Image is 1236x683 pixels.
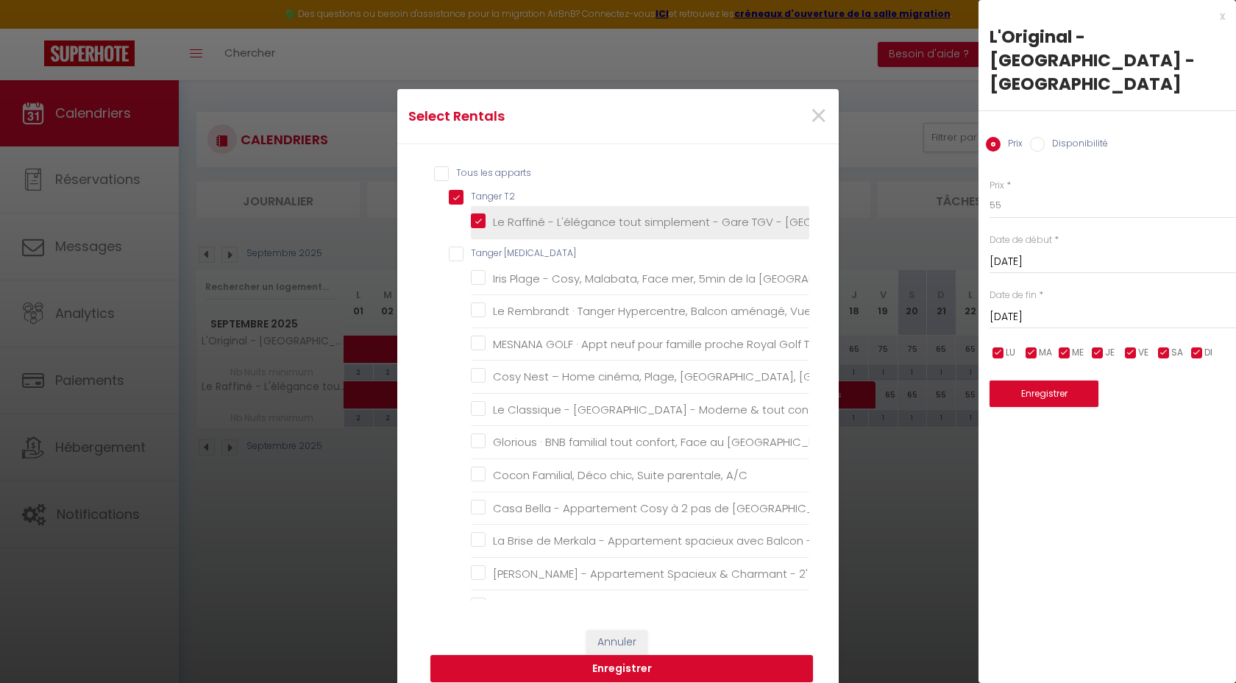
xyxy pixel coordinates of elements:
[979,7,1225,25] div: x
[1039,346,1052,360] span: MA
[990,179,1004,193] label: Prix
[1105,346,1115,360] span: JE
[586,630,647,655] button: Annuler
[809,94,828,138] span: ×
[990,25,1225,96] div: L'Original - [GEOGRAPHIC_DATA] - [GEOGRAPHIC_DATA]
[408,106,681,127] h4: Select Rentals
[809,101,828,132] button: Close
[1072,346,1084,360] span: ME
[493,336,842,352] span: MESNANA GOLF · Appt neuf pour famille proche Royal Golf Tanger
[493,500,1132,516] span: Casa Bella - Appartement Cosy à 2 pas de [GEOGRAPHIC_DATA], de [GEOGRAPHIC_DATA] et de la plage -...
[1006,346,1015,360] span: LU
[990,289,1037,302] label: Date de fin
[430,655,813,683] button: Enregistrer
[493,467,747,483] span: Cocon Familial, Déco chic, Suite parentale, A/C
[1204,346,1212,360] span: DI
[990,381,1098,407] button: Enregistrer
[1001,137,1023,153] label: Prix
[1171,346,1183,360] span: SA
[1045,137,1108,153] label: Disponibilité
[493,402,1076,417] span: Le Classique - [GEOGRAPHIC_DATA] - Moderne & tout confort -[GEOGRAPHIC_DATA] - [GEOGRAPHIC_DATA]
[12,6,56,50] button: Ouvrir le widget de chat LiveChat
[493,271,965,286] span: Iris Plage - Cosy, Malabata, Face mer, 5min de la [GEOGRAPHIC_DATA], Tout à proximité
[493,566,1153,581] span: [PERSON_NAME] - Appartement Spacieux & Charmant - 2' de la Marina, de la plage et de la [GEOGRAPH...
[990,233,1052,247] label: Date de début
[1138,346,1148,360] span: VE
